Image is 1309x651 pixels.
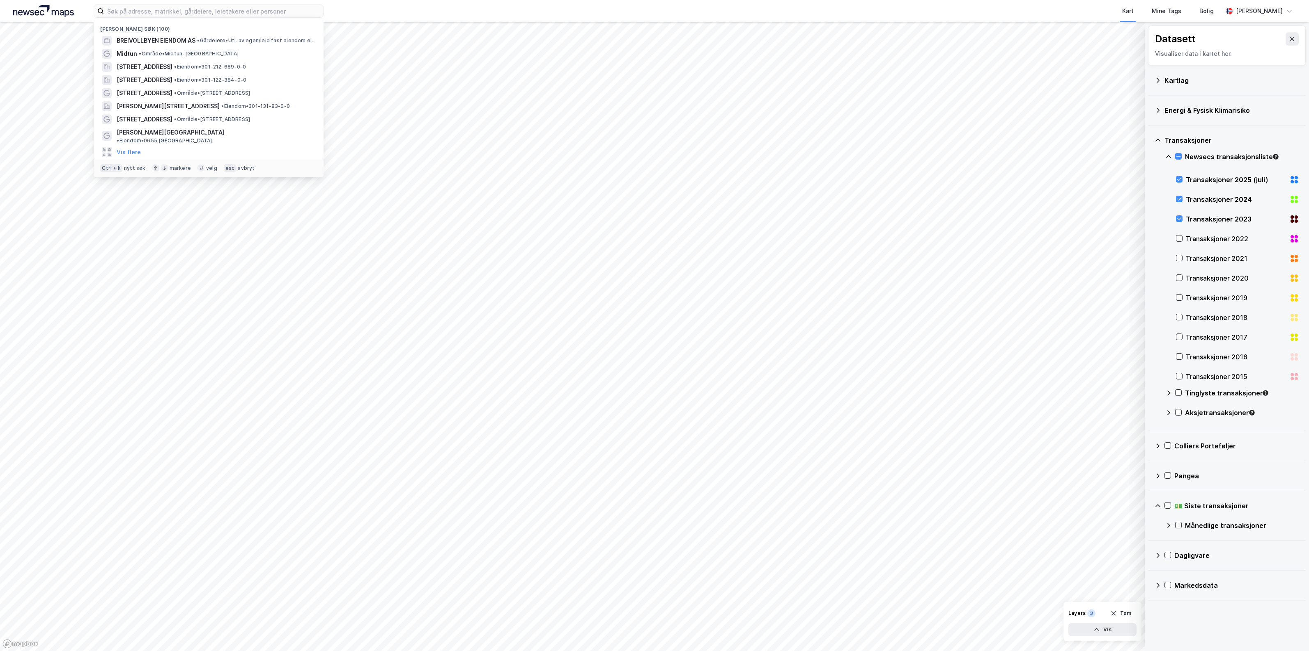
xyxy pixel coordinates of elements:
div: Transaksjoner 2016 [1186,352,1286,362]
span: Eiendom • 301-131-83-0-0 [221,103,290,110]
span: [STREET_ADDRESS] [117,88,172,98]
div: Tinglyste transaksjoner [1185,388,1299,398]
div: Energi & Fysisk Klimarisiko [1164,105,1299,115]
button: Tøm [1105,607,1137,620]
div: Transaksjoner 2020 [1186,273,1286,283]
div: Datasett [1155,32,1196,46]
div: Transaksjoner 2017 [1186,332,1286,342]
div: Kartlag [1164,75,1299,85]
div: markere [170,165,191,171]
div: avbryt [238,165,255,171]
div: Transaksjoner 2015 [1186,372,1286,381]
div: esc [224,164,237,172]
button: Vis [1068,623,1137,636]
span: Område • Midtun, [GEOGRAPHIC_DATA] [139,50,239,57]
div: Bolig [1199,6,1214,16]
div: nytt søk [124,165,146,171]
span: [STREET_ADDRESS] [117,62,172,72]
span: • [174,116,177,122]
img: logo.a4113a55bc3d86da70a041830d287a7e.svg [13,5,74,17]
span: Område • [STREET_ADDRESS] [174,90,250,96]
div: Transaksjoner 2018 [1186,313,1286,322]
div: Transaksjoner 2023 [1186,214,1286,224]
span: [STREET_ADDRESS] [117,114,172,124]
div: Newsecs transaksjonsliste [1185,152,1299,162]
span: Eiendom • 301-212-689-0-0 [174,64,246,70]
span: • [221,103,224,109]
span: [PERSON_NAME][GEOGRAPHIC_DATA] [117,128,225,137]
span: • [174,90,177,96]
span: [STREET_ADDRESS] [117,75,172,85]
span: Eiendom • 0655 [GEOGRAPHIC_DATA] [117,137,212,144]
div: Dagligvare [1174,550,1299,560]
div: Mine Tags [1152,6,1181,16]
div: Tooltip anchor [1262,389,1269,397]
div: Transaksjoner 2025 (juli) [1186,175,1286,185]
span: Midtun [117,49,137,59]
div: Kart [1122,6,1134,16]
div: Layers [1068,610,1086,617]
span: BREIVOLLBYEN EIENDOM AS [117,36,195,46]
span: [PERSON_NAME][STREET_ADDRESS] [117,101,220,111]
input: Søk på adresse, matrikkel, gårdeiere, leietakere eller personer [104,5,323,17]
div: Tooltip anchor [1272,153,1279,160]
button: Vis flere [117,147,141,157]
span: • [174,77,177,83]
div: [PERSON_NAME] søk (100) [94,19,324,34]
span: Område • [STREET_ADDRESS] [174,116,250,123]
div: Visualiser data i kartet her. [1155,49,1299,59]
span: • [139,50,141,57]
div: Markedsdata [1174,580,1299,590]
a: Mapbox homepage [2,639,39,649]
div: Aksjetransaksjoner [1185,408,1299,418]
div: 💵 Siste transaksjoner [1174,501,1299,511]
div: Transaksjoner 2024 [1186,194,1286,204]
div: Ctrl + k [100,164,122,172]
div: velg [206,165,217,171]
div: [PERSON_NAME] [1236,6,1283,16]
div: Månedlige transaksjoner [1185,521,1299,530]
span: • [197,37,200,43]
div: Colliers Porteføljer [1174,441,1299,451]
iframe: Chat Widget [1268,612,1309,651]
div: Pangea [1174,471,1299,481]
span: Gårdeiere • Utl. av egen/leid fast eiendom el. [197,37,313,44]
div: Transaksjoner 2021 [1186,254,1286,263]
span: • [174,64,177,70]
span: Eiendom • 301-122-384-0-0 [174,77,246,83]
div: Transaksjoner 2022 [1186,234,1286,244]
div: Tooltip anchor [1248,409,1256,416]
div: Transaksjoner [1164,135,1299,145]
div: 3 [1087,609,1095,617]
div: Transaksjoner 2019 [1186,293,1286,303]
span: • [117,137,119,144]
